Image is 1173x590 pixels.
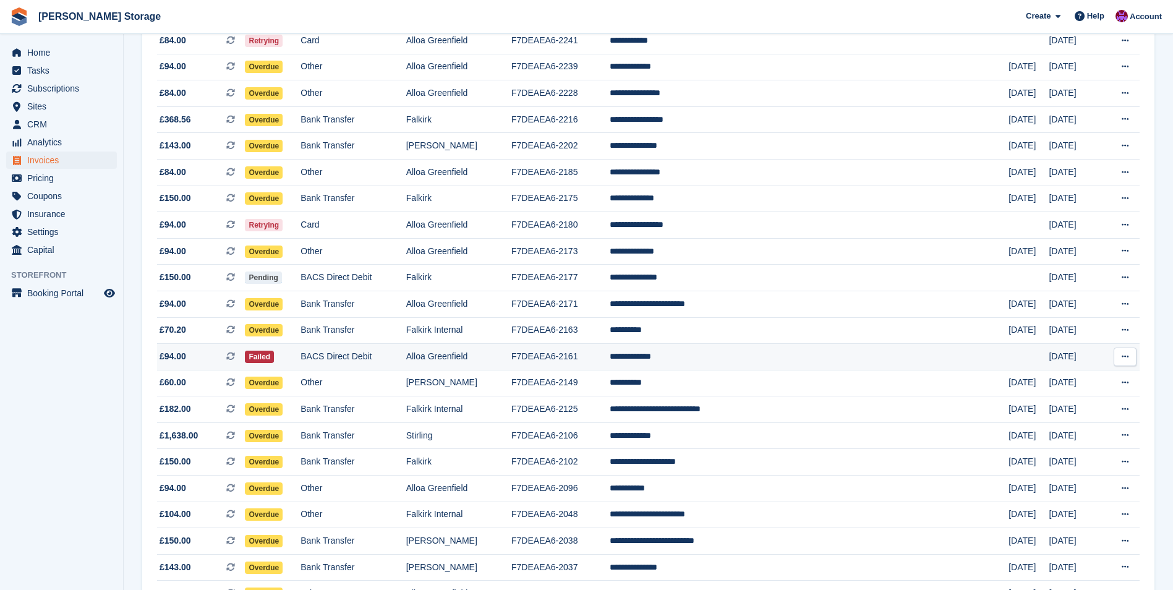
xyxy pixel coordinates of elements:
[245,140,283,152] span: Overdue
[1009,554,1049,581] td: [DATE]
[1049,133,1101,160] td: [DATE]
[406,422,511,449] td: Stirling
[6,62,117,79] a: menu
[160,429,198,442] span: £1,638.00
[33,6,166,27] a: [PERSON_NAME] Storage
[406,27,511,54] td: Alloa Greenfield
[1009,291,1049,317] td: [DATE]
[1026,10,1051,22] span: Create
[1009,238,1049,265] td: [DATE]
[245,535,283,547] span: Overdue
[6,187,117,205] a: menu
[27,169,101,187] span: Pricing
[511,476,610,502] td: F7DEAEA6-2096
[301,422,406,449] td: Bank Transfer
[406,291,511,317] td: Alloa Greenfield
[511,212,610,239] td: F7DEAEA6-2180
[1009,422,1049,449] td: [DATE]
[27,134,101,151] span: Analytics
[1087,10,1104,22] span: Help
[511,396,610,423] td: F7DEAEA6-2125
[1009,106,1049,133] td: [DATE]
[245,166,283,179] span: Overdue
[27,241,101,259] span: Capital
[511,186,610,212] td: F7DEAEA6-2175
[406,106,511,133] td: Falkirk
[406,238,511,265] td: Alloa Greenfield
[511,106,610,133] td: F7DEAEA6-2216
[301,212,406,239] td: Card
[1009,133,1049,160] td: [DATE]
[511,238,610,265] td: F7DEAEA6-2173
[406,317,511,344] td: Falkirk Internal
[511,265,610,291] td: F7DEAEA6-2177
[245,271,281,284] span: Pending
[6,241,117,259] a: menu
[1049,291,1101,317] td: [DATE]
[1130,11,1162,23] span: Account
[1049,528,1101,555] td: [DATE]
[406,502,511,528] td: Falkirk Internal
[1009,54,1049,80] td: [DATE]
[160,166,186,179] span: £84.00
[1009,317,1049,344] td: [DATE]
[245,456,283,468] span: Overdue
[301,186,406,212] td: Bank Transfer
[301,344,406,370] td: BACS Direct Debit
[27,98,101,115] span: Sites
[1115,10,1128,22] img: Audra Whitelaw
[511,159,610,186] td: F7DEAEA6-2185
[1049,186,1101,212] td: [DATE]
[160,113,191,126] span: £368.56
[27,62,101,79] span: Tasks
[245,377,283,389] span: Overdue
[406,449,511,476] td: Falkirk
[10,7,28,26] img: stora-icon-8386f47178a22dfd0bd8f6a31ec36ba5ce8667c1dd55bd0f319d3a0aa187defe.svg
[27,205,101,223] span: Insurance
[1049,54,1101,80] td: [DATE]
[1009,186,1049,212] td: [DATE]
[160,139,191,152] span: £143.00
[6,134,117,151] a: menu
[301,528,406,555] td: Bank Transfer
[511,54,610,80] td: F7DEAEA6-2239
[511,449,610,476] td: F7DEAEA6-2102
[27,80,101,97] span: Subscriptions
[1009,80,1049,107] td: [DATE]
[301,370,406,396] td: Other
[245,508,283,521] span: Overdue
[1049,80,1101,107] td: [DATE]
[245,430,283,442] span: Overdue
[1009,502,1049,528] td: [DATE]
[1009,476,1049,502] td: [DATE]
[301,476,406,502] td: Other
[406,396,511,423] td: Falkirk Internal
[1049,554,1101,581] td: [DATE]
[6,205,117,223] a: menu
[160,218,186,231] span: £94.00
[406,54,511,80] td: Alloa Greenfield
[160,376,186,389] span: £60.00
[301,27,406,54] td: Card
[27,116,101,133] span: CRM
[406,370,511,396] td: [PERSON_NAME]
[27,152,101,169] span: Invoices
[27,187,101,205] span: Coupons
[406,80,511,107] td: Alloa Greenfield
[511,422,610,449] td: F7DEAEA6-2106
[1049,106,1101,133] td: [DATE]
[301,554,406,581] td: Bank Transfer
[160,87,186,100] span: £84.00
[1049,449,1101,476] td: [DATE]
[1049,265,1101,291] td: [DATE]
[6,223,117,241] a: menu
[245,562,283,574] span: Overdue
[511,317,610,344] td: F7DEAEA6-2163
[6,44,117,61] a: menu
[1049,317,1101,344] td: [DATE]
[1049,159,1101,186] td: [DATE]
[245,87,283,100] span: Overdue
[511,502,610,528] td: F7DEAEA6-2048
[160,482,186,495] span: £94.00
[406,554,511,581] td: [PERSON_NAME]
